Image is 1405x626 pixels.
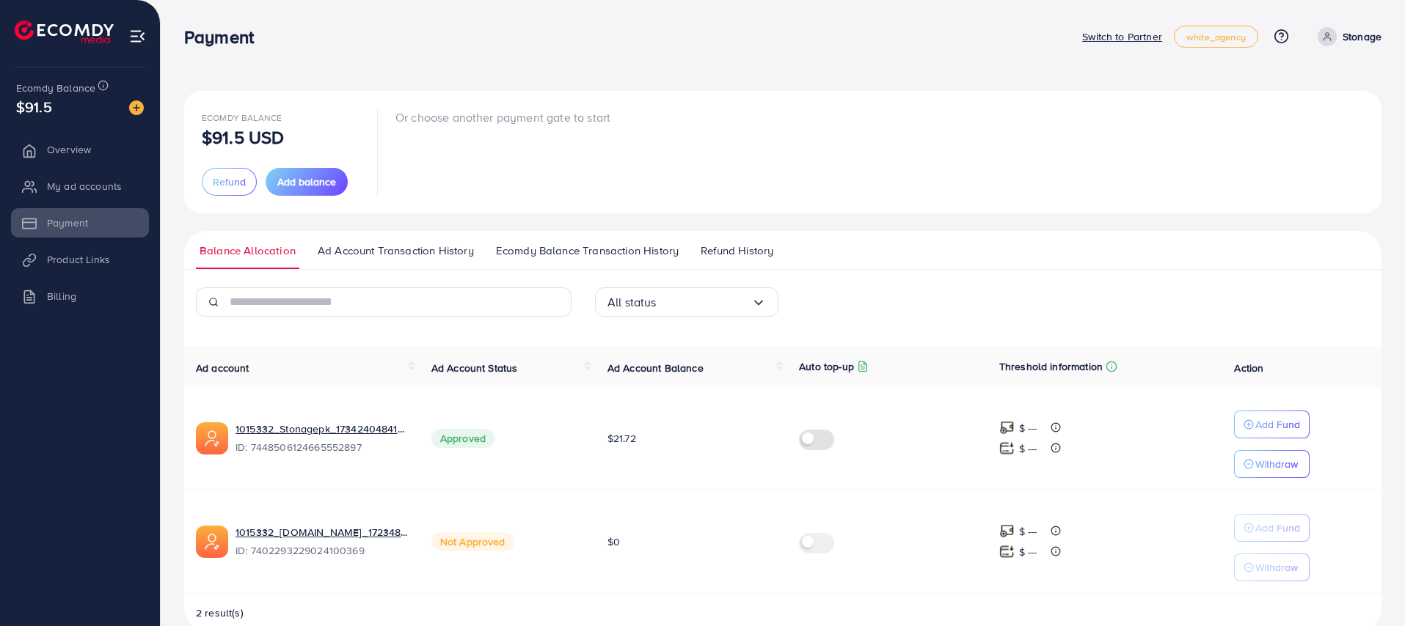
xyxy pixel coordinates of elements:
p: $ --- [1019,543,1037,561]
span: Ecomdy Balance [16,81,95,95]
button: Add Fund [1234,514,1310,542]
a: 1015332_Stonagepk_1734240484130 [236,421,408,436]
div: <span class='underline'>1015332_Stonagepk_1734240484130</span></br>7448506124665552897 [236,421,408,455]
button: Add Fund [1234,410,1310,438]
button: Add balance [266,168,348,196]
a: 1015332_[DOMAIN_NAME]_1723480702001 [236,525,408,540]
button: Refund [202,168,257,196]
span: Ad account [196,361,249,375]
span: Add balance [277,174,336,189]
input: Search for option [657,291,751,314]
img: top-up amount [999,523,1015,539]
p: $ --- [1019,523,1037,540]
span: Balance Allocation [200,243,296,259]
span: Ecomdy Balance [202,111,282,124]
span: Action [1234,361,1263,375]
img: ic-ads-acc.e4c84228.svg [196,422,228,454]
p: Add Fund [1255,519,1300,537]
img: menu [129,28,146,45]
p: Withdraw [1255,559,1298,576]
img: ic-ads-acc.e4c84228.svg [196,526,228,558]
span: Not Approved [431,532,514,551]
img: top-up amount [999,441,1015,456]
p: $ --- [1019,419,1037,437]
span: Refund History [701,243,773,259]
span: Approved [431,429,495,448]
span: white_agency [1186,32,1246,42]
button: Withdraw [1234,553,1310,581]
a: white_agency [1174,26,1258,48]
img: image [129,100,144,115]
span: $91.5 [16,96,52,117]
p: Withdraw [1255,455,1298,473]
span: Ad Account Balance [607,361,704,375]
p: $ --- [1019,440,1037,457]
div: Search for option [595,287,778,317]
p: Stonage [1343,28,1382,45]
p: Add Fund [1255,416,1300,433]
p: $91.5 USD [202,128,284,146]
img: logo [15,21,114,43]
span: $0 [607,534,620,549]
p: Auto top-up [799,358,854,375]
div: <span class='underline'>1015332_Stonage.net_1723480702001</span></br>7402293229024100369 [236,525,408,559]
h3: Payment [184,26,266,48]
span: 2 result(s) [196,605,244,620]
span: Refund [213,174,246,189]
span: Ad Account Status [431,361,518,375]
p: Threshold information [999,358,1103,375]
span: ID: 7402293229024100369 [236,543,408,558]
span: $21.72 [607,431,636,446]
p: Or choose another payment gate to start [395,108,610,126]
span: ID: 7448506124665552897 [236,440,408,454]
button: Withdraw [1234,450,1310,478]
span: All status [607,291,657,314]
span: Ecomdy Balance Transaction History [496,243,679,259]
span: Ad Account Transaction History [318,243,474,259]
img: top-up amount [999,420,1015,435]
img: top-up amount [999,544,1015,559]
a: Stonage [1312,27,1382,46]
p: Switch to Partner [1082,28,1162,45]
